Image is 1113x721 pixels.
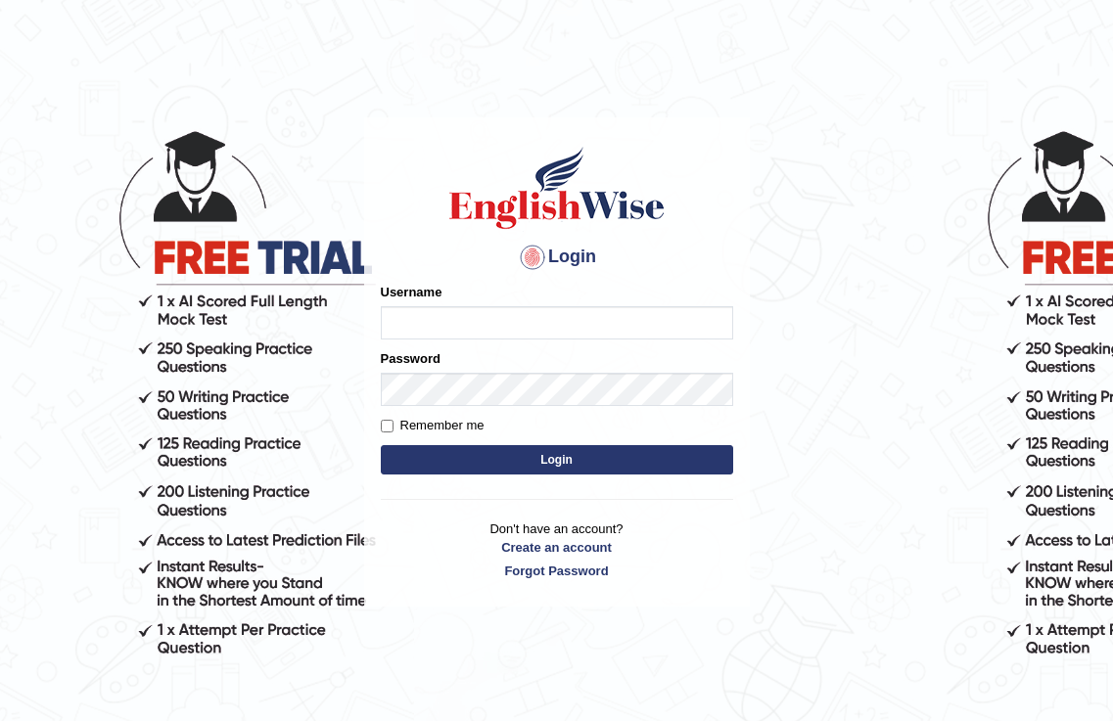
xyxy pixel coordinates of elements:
[381,283,442,301] label: Username
[381,519,733,580] p: Don't have an account?
[381,538,733,557] a: Create an account
[381,562,733,580] a: Forgot Password
[381,420,394,432] input: Remember me
[381,349,441,368] label: Password
[445,144,669,232] img: Logo of English Wise sign in for intelligent practice with AI
[381,445,733,474] button: Login
[381,416,485,435] label: Remember me
[381,242,733,273] h4: Login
